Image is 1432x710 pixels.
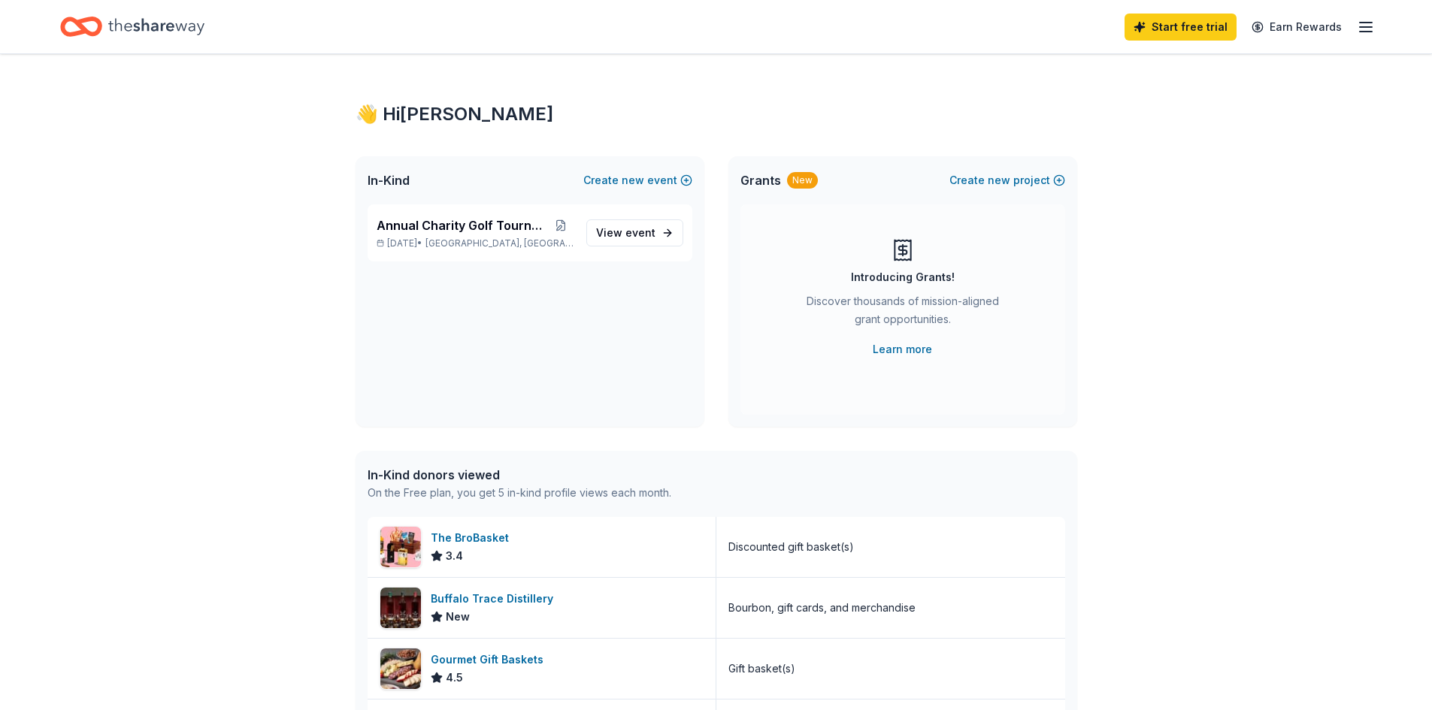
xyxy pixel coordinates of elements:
a: Learn more [873,340,932,358]
img: Image for Buffalo Trace Distillery [380,588,421,628]
button: Createnewproject [949,171,1065,189]
div: Gourmet Gift Baskets [431,651,549,669]
a: Earn Rewards [1243,14,1351,41]
span: 4.5 [446,669,463,687]
div: Discover thousands of mission-aligned grant opportunities. [801,292,1005,334]
img: Image for The BroBasket [380,527,421,567]
div: 👋 Hi [PERSON_NAME] [356,102,1077,126]
div: Bourbon, gift cards, and merchandise [728,599,916,617]
span: new [622,171,644,189]
button: Createnewevent [583,171,692,189]
span: Grants [740,171,781,189]
div: Discounted gift basket(s) [728,538,854,556]
div: Gift basket(s) [728,660,795,678]
div: The BroBasket [431,529,515,547]
span: [GEOGRAPHIC_DATA], [GEOGRAPHIC_DATA] [425,237,574,249]
span: New [446,608,470,626]
a: Start free trial [1125,14,1237,41]
span: Annual Charity Golf Tournament [377,216,547,234]
span: In-Kind [368,171,410,189]
span: event [625,226,655,239]
div: Introducing Grants! [851,268,955,286]
div: On the Free plan, you get 5 in-kind profile views each month. [368,484,671,502]
span: View [596,224,655,242]
a: Home [60,9,204,44]
span: 3.4 [446,547,463,565]
div: Buffalo Trace Distillery [431,590,559,608]
span: new [988,171,1010,189]
div: New [787,172,818,189]
a: View event [586,219,683,246]
img: Image for Gourmet Gift Baskets [380,648,421,689]
p: [DATE] • [377,237,574,249]
div: In-Kind donors viewed [368,466,671,484]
